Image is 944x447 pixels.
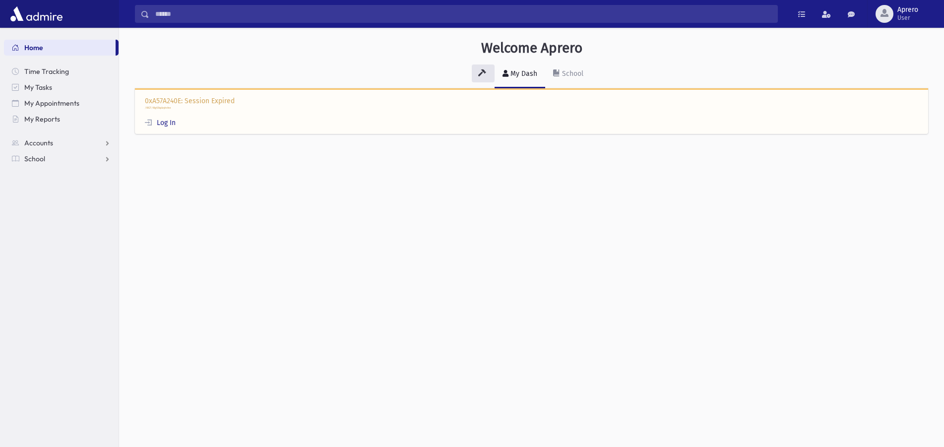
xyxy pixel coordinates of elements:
[145,106,918,110] p: /WGT/WgtDisplayIndex
[24,83,52,92] span: My Tasks
[145,119,176,127] a: Log In
[508,69,537,78] div: My Dash
[24,115,60,124] span: My Reports
[4,135,119,151] a: Accounts
[495,61,545,88] a: My Dash
[4,151,119,167] a: School
[4,95,119,111] a: My Appointments
[560,69,583,78] div: School
[481,40,582,57] h3: Welcome Aprero
[149,5,777,23] input: Search
[545,61,591,88] a: School
[4,111,119,127] a: My Reports
[8,4,65,24] img: AdmirePro
[4,64,119,79] a: Time Tracking
[24,154,45,163] span: School
[4,79,119,95] a: My Tasks
[24,43,43,52] span: Home
[897,14,918,22] span: User
[24,99,79,108] span: My Appointments
[24,138,53,147] span: Accounts
[24,67,69,76] span: Time Tracking
[135,88,928,134] div: 0xA57A240E: Session Expired
[4,40,116,56] a: Home
[897,6,918,14] span: Aprero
